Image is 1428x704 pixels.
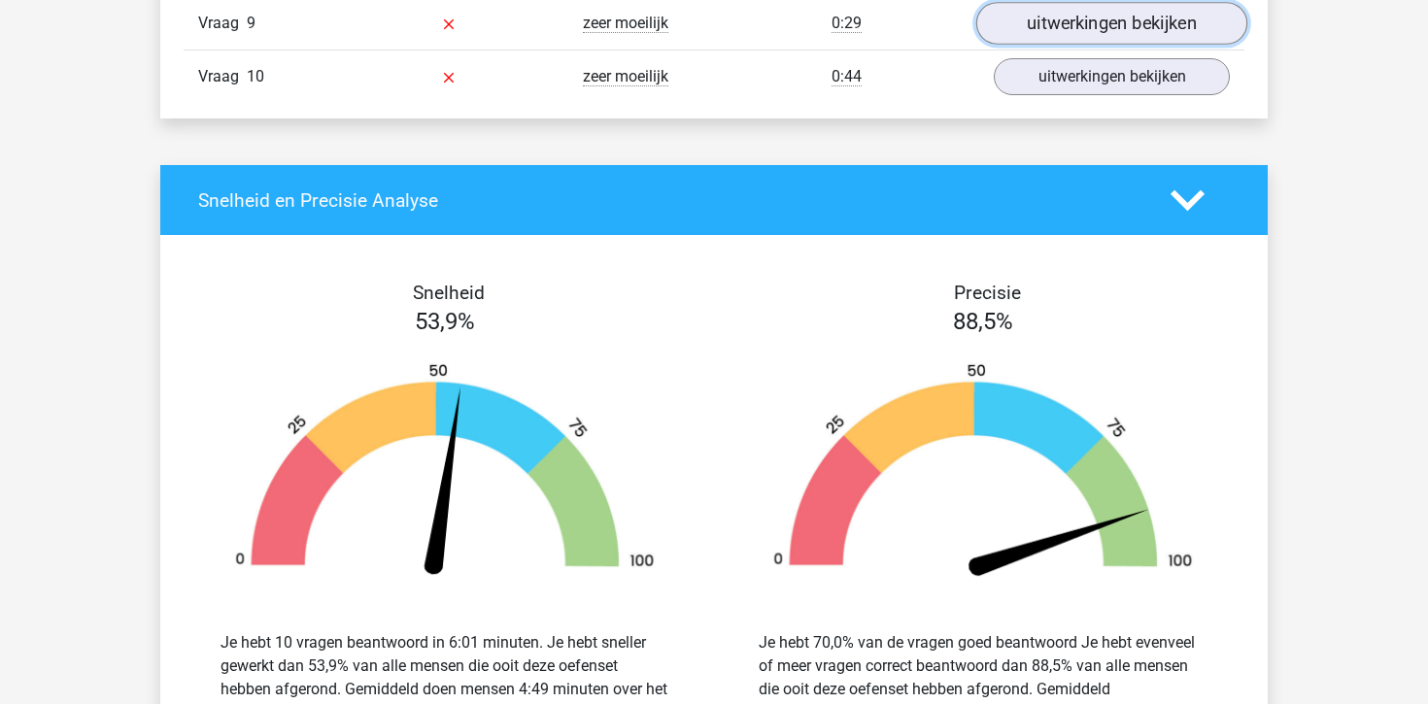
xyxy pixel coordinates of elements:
[736,282,1238,304] h4: Precisie
[583,14,668,33] span: zeer moeilijk
[415,308,475,335] span: 53,9%
[832,67,862,86] span: 0:44
[205,362,685,585] img: 54.bc719eb2b1d5.png
[994,58,1230,95] a: uitwerkingen bekijken
[976,2,1247,45] a: uitwerkingen bekijken
[198,12,247,35] span: Vraag
[743,362,1223,585] img: 89.5aedc6aefd8c.png
[832,14,862,33] span: 0:29
[247,67,264,85] span: 10
[247,14,255,32] span: 9
[583,67,668,86] span: zeer moeilijk
[953,308,1013,335] span: 88,5%
[198,189,1141,212] h4: Snelheid en Precisie Analyse
[198,65,247,88] span: Vraag
[198,282,699,304] h4: Snelheid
